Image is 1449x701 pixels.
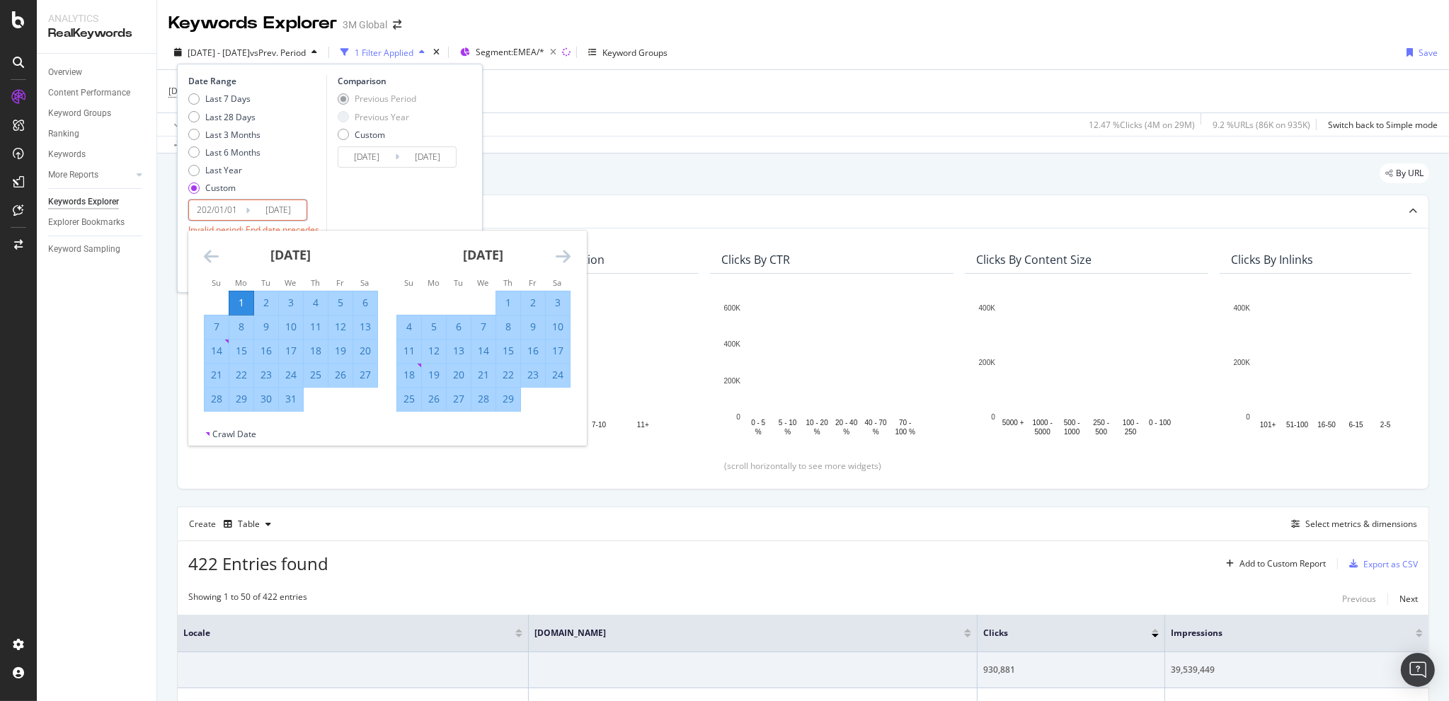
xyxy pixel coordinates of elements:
[328,368,353,382] div: 26
[1095,429,1107,436] text: 500
[1286,422,1309,429] text: 51-100
[328,344,353,358] div: 19
[471,315,496,339] td: Selected. Wednesday, February 7, 2024
[279,320,303,334] div: 10
[204,248,219,265] div: Move backward to switch to the previous month.
[1064,429,1080,436] text: 1000
[254,339,279,363] td: Selected. Tuesday, January 16, 2024
[1220,552,1326,575] button: Add to Custom Report
[784,429,791,436] text: %
[1399,591,1418,608] button: Next
[238,520,260,528] div: Table
[328,363,353,387] td: Selected. Friday, January 26, 2024
[361,277,370,288] small: Sa
[546,344,570,358] div: 17
[189,513,277,535] div: Create
[1239,560,1326,568] div: Add to Custom Report
[496,392,520,406] div: 29
[195,460,1411,472] div: (scroll horizontally to see more widgets)
[205,93,251,105] div: Last 7 Days
[1089,119,1195,131] div: 12.47 % Clicks ( 4M on 29M )
[254,387,279,411] td: Selected. Tuesday, January 30, 2024
[447,363,471,387] td: Selected. Tuesday, February 20, 2024
[48,195,119,209] div: Keywords Explorer
[285,277,297,288] small: We
[1344,552,1418,575] button: Export as CSV
[496,291,521,315] td: Selected. Thursday, February 1, 2024
[304,344,328,358] div: 18
[1234,359,1251,366] text: 200K
[48,168,98,183] div: More Reports
[1380,422,1391,429] text: 2-5
[447,344,471,358] div: 13
[355,47,413,59] div: 1 Filter Applied
[279,392,303,406] div: 31
[422,387,447,411] td: Selected. Monday, February 26, 2024
[430,45,442,59] div: times
[1125,429,1137,436] text: 250
[521,296,545,310] div: 2
[279,315,304,339] td: Selected. Wednesday, January 10, 2024
[496,344,520,358] div: 15
[205,129,260,141] div: Last 3 Months
[48,147,86,162] div: Keywords
[48,65,147,80] a: Overview
[188,129,260,141] div: Last 3 Months
[546,339,571,363] td: Selected. Saturday, February 17, 2024
[304,339,328,363] td: Selected. Thursday, January 18, 2024
[1349,422,1363,429] text: 6-15
[205,315,229,339] td: Selected. Sunday, January 7, 2024
[304,315,328,339] td: Selected. Thursday, January 11, 2024
[1149,419,1172,427] text: 0 - 100
[229,392,253,406] div: 29
[496,368,520,382] div: 22
[422,368,446,382] div: 19
[843,429,849,436] text: %
[218,513,277,535] button: Table
[751,419,765,427] text: 0 - 5
[471,387,496,411] td: Selected. Wednesday, February 28, 2024
[1213,119,1310,131] div: 9.2 % URLs ( 86K on 935K )
[779,419,797,427] text: 5 - 10
[422,339,447,363] td: Selected. Monday, February 12, 2024
[229,363,254,387] td: Selected. Monday, January 22, 2024
[1260,422,1276,429] text: 101+
[1380,163,1429,183] div: legacy label
[335,41,430,64] button: 1 Filter Applied
[1285,516,1417,533] button: Select metrics & dimensions
[592,422,606,429] text: 7-10
[1093,419,1109,427] text: 250 -
[254,344,278,358] div: 16
[353,368,377,382] div: 27
[355,93,416,105] div: Previous Period
[546,368,570,382] div: 24
[168,113,210,136] button: Apply
[261,277,270,288] small: Tu
[189,200,246,220] input: Start Date
[188,164,260,176] div: Last Year
[205,368,229,382] div: 21
[48,127,79,141] div: Ranking
[422,363,447,387] td: Selected. Monday, February 19, 2024
[188,224,323,248] div: Invalid period: End date precedes start date
[1064,419,1080,427] text: 500 -
[250,47,306,59] span: vs Prev. Period
[1231,253,1313,267] div: Clicks By Inlinks
[48,242,147,257] a: Keyword Sampling
[336,277,344,288] small: Fr
[496,296,520,310] div: 1
[422,344,446,358] div: 12
[835,419,858,427] text: 20 - 40
[279,387,304,411] td: Selected. Wednesday, January 31, 2024
[279,363,304,387] td: Selected. Wednesday, January 24, 2024
[48,86,130,100] div: Content Performance
[343,18,387,32] div: 3M Global
[447,315,471,339] td: Selected. Tuesday, February 6, 2024
[422,392,446,406] div: 26
[338,111,416,123] div: Previous Year
[229,339,254,363] td: Selected. Monday, January 15, 2024
[205,320,229,334] div: 7
[338,129,416,141] div: Custom
[503,277,512,288] small: Th
[447,339,471,363] td: Selected. Tuesday, February 13, 2024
